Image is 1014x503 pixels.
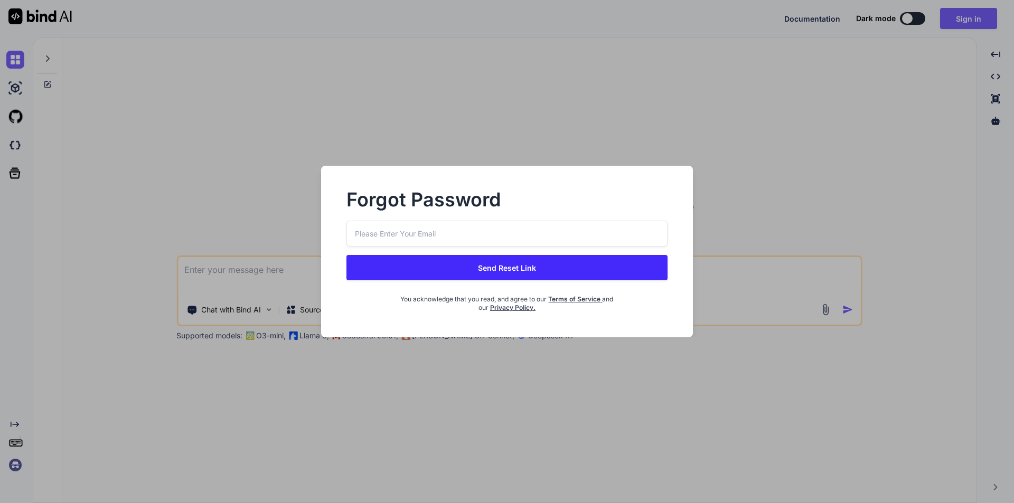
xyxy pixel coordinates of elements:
[548,295,602,303] a: Terms of Service
[346,255,668,280] button: Send Reset Link
[346,191,668,208] h2: Forgot Password
[400,289,614,312] div: You acknowledge that you read, and agree to our and our
[346,221,668,246] input: Please Enter Your Email
[490,303,536,311] a: Privacy Policy.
